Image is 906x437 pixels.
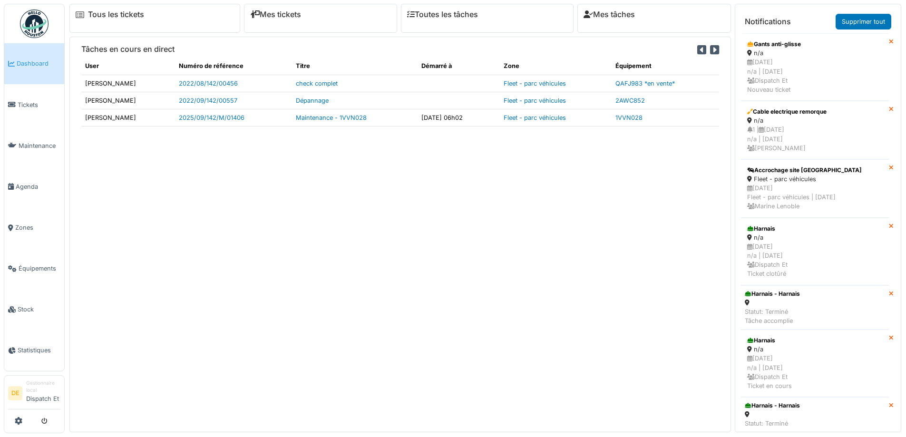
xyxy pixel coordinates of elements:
a: Zones [4,207,64,248]
li: DE [8,386,22,400]
td: [PERSON_NAME] [81,75,175,92]
div: Statut: Terminé Tâche accomplie [745,307,800,325]
th: Numéro de référence [175,58,292,75]
a: Harnais n/a [DATE]n/a | [DATE] Dispatch EtTicket clotûré [741,218,889,285]
a: Dashboard [4,43,64,84]
div: [DATE] n/a | [DATE] Dispatch Et Ticket clotûré [747,242,883,279]
th: Équipement [612,58,719,75]
a: Statistiques [4,330,64,371]
span: Maintenance [19,141,60,150]
span: Dashboard [17,59,60,68]
a: 2025/09/142/M/01406 [179,114,244,121]
a: Fleet - parc véhicules [504,80,566,87]
a: Agenda [4,166,64,207]
img: Badge_color-CXgf-gQk.svg [20,10,49,38]
a: Harnais - Harnais Statut: TerminéTâche accomplie [741,285,889,330]
span: Stock [18,305,60,314]
div: Accrochage site [GEOGRAPHIC_DATA] [747,166,883,175]
div: Statut: Terminé Tâche assignée [745,419,800,437]
td: [PERSON_NAME] [81,109,175,126]
div: Fleet - parc véhicules [747,175,883,184]
a: DE Gestionnaire localDispatch Et [8,379,60,409]
span: Statistiques [18,346,60,355]
th: Démarré à [418,58,500,75]
span: Équipements [19,264,60,273]
a: 1VVN028 [615,114,643,121]
div: Gants anti-glisse [747,40,883,49]
h6: Notifications [745,17,791,26]
td: [PERSON_NAME] [81,92,175,109]
a: Harnais n/a [DATE]n/a | [DATE] Dispatch EtTicket en cours [741,330,889,397]
a: Fleet - parc véhicules [504,114,566,121]
span: Tickets [18,100,60,109]
h6: Tâches en cours en direct [81,45,175,54]
a: Toutes les tâches [407,10,478,19]
a: Tous les tickets [88,10,144,19]
td: [DATE] 06h02 [418,109,500,126]
div: [DATE] n/a | [DATE] Dispatch Et Ticket en cours [747,354,883,390]
th: Zone [500,58,612,75]
a: Tickets [4,84,64,125]
a: QAFJ983 *en vente* [615,80,675,87]
a: Stock [4,289,64,330]
a: Accrochage site [GEOGRAPHIC_DATA] Fleet - parc véhicules [DATE]Fleet - parc véhicules | [DATE] Ma... [741,159,889,218]
div: n/a [747,345,883,354]
a: Dépannage [296,97,329,104]
a: Cable electrique remorque n/a 1 |[DATE]n/a | [DATE] [PERSON_NAME] [741,101,889,159]
div: n/a [747,233,883,242]
span: Zones [15,223,60,232]
div: 1 | [DATE] n/a | [DATE] [PERSON_NAME] [747,125,883,153]
a: Supprimer tout [836,14,891,29]
div: Harnais - Harnais [745,290,800,298]
div: Cable electrique remorque [747,107,883,116]
div: Harnais [747,224,883,233]
a: Mes tickets [250,10,301,19]
a: 2022/08/142/00456 [179,80,238,87]
div: Harnais [747,336,883,345]
a: 2AWC852 [615,97,645,104]
a: Maintenance - 1VVN028 [296,114,367,121]
div: Gestionnaire local [26,379,60,394]
div: n/a [747,116,883,125]
div: [DATE] Fleet - parc véhicules | [DATE] Marine Lenoble [747,184,883,211]
a: Mes tâches [584,10,635,19]
div: Harnais - Harnais [745,401,800,410]
div: n/a [747,49,883,58]
a: Gants anti-glisse n/a [DATE]n/a | [DATE] Dispatch EtNouveau ticket [741,33,889,101]
span: translation missing: fr.shared.user [85,62,99,69]
a: Fleet - parc véhicules [504,97,566,104]
span: Agenda [16,182,60,191]
div: [DATE] n/a | [DATE] Dispatch Et Nouveau ticket [747,58,883,94]
th: Titre [292,58,418,75]
a: Maintenance [4,125,64,166]
a: Équipements [4,248,64,289]
a: 2022/09/142/00557 [179,97,237,104]
li: Dispatch Et [26,379,60,407]
a: check complet [296,80,338,87]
